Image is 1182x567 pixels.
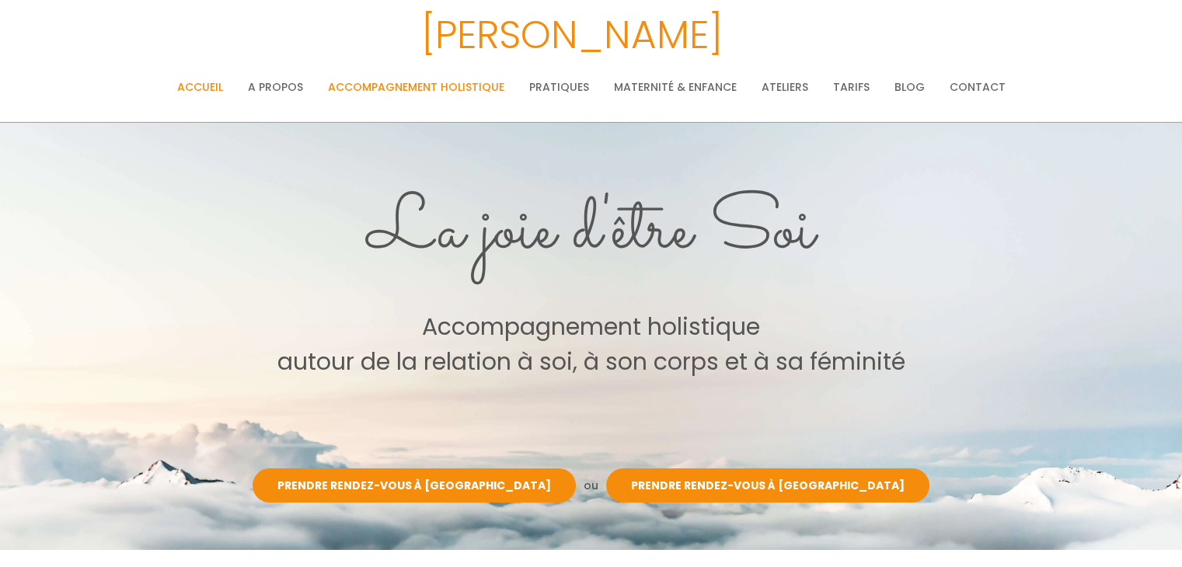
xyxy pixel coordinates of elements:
a: Accompagnement holistique [328,71,504,103]
a: Pratiques [529,71,589,103]
a: A propos [248,71,303,103]
a: Tarifs [833,71,870,103]
a: Prendre rendez-vous à [GEOGRAPHIC_DATA] [606,468,929,503]
div: ou [576,476,606,496]
a: Accueil [177,71,223,103]
h3: [PERSON_NAME] [43,4,1100,66]
a: Maternité & Enfance [614,71,737,103]
a: Contact [950,71,1006,103]
a: Prendre rendez-vous à [GEOGRAPHIC_DATA] [253,468,576,503]
a: Blog [894,71,925,103]
a: Ateliers [762,71,808,103]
